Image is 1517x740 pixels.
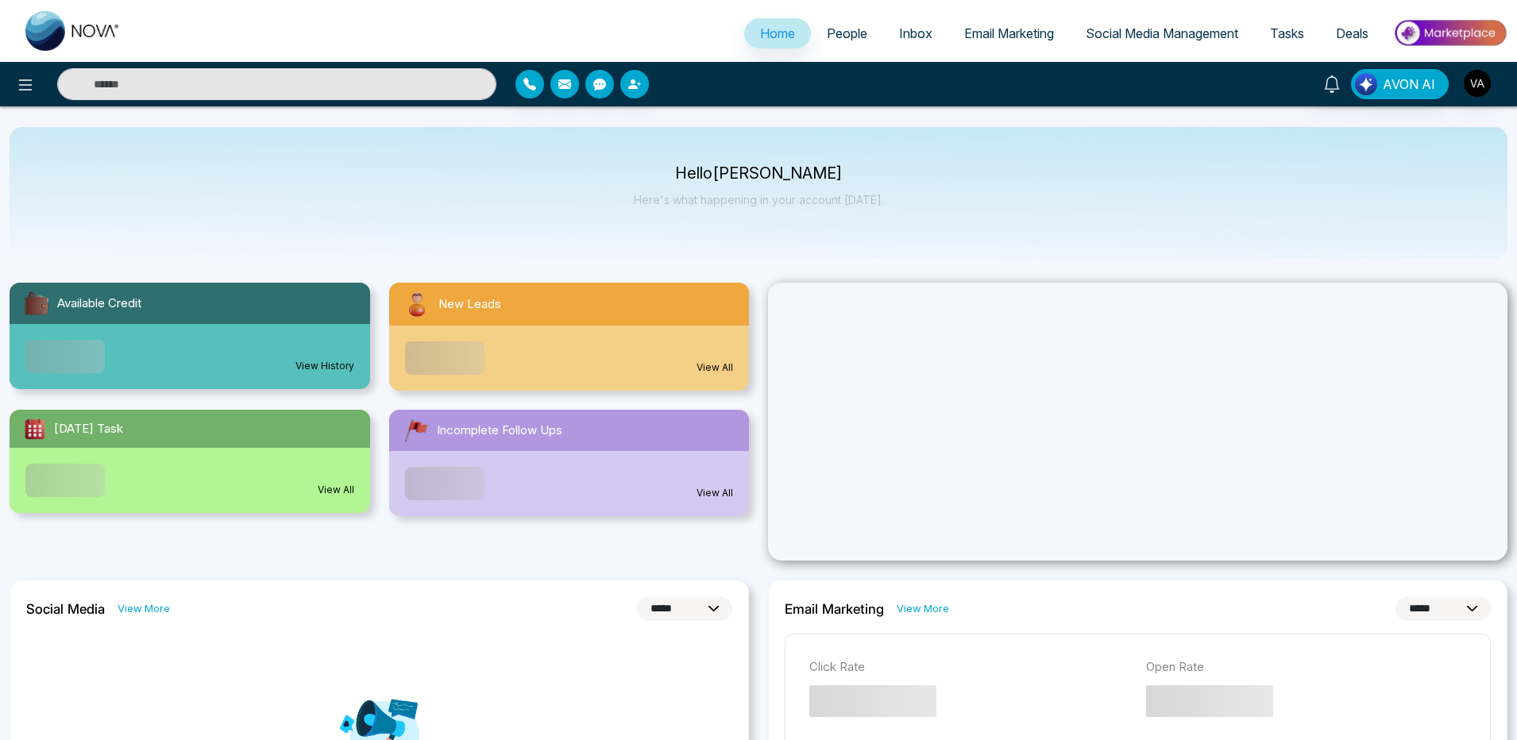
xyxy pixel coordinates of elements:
span: Inbox [899,25,932,41]
h2: Email Marketing [785,601,884,617]
span: Deals [1336,25,1368,41]
a: View All [697,486,733,500]
a: View All [697,360,733,375]
a: People [811,18,883,48]
span: Home [760,25,795,41]
img: todayTask.svg [22,416,48,441]
span: Available Credit [57,295,141,313]
a: View More [118,601,170,616]
img: Market-place.gif [1392,15,1507,51]
span: Tasks [1270,25,1304,41]
button: AVON AI [1351,69,1449,99]
a: Email Marketing [948,18,1070,48]
span: AVON AI [1383,75,1435,94]
p: Here's what happening in your account [DATE]. [634,193,884,206]
a: View All [318,483,354,497]
img: User Avatar [1464,70,1491,97]
span: Social Media Management [1086,25,1238,41]
img: availableCredit.svg [22,289,51,318]
p: Open Rate [1146,658,1467,676]
a: Social Media Management [1070,18,1254,48]
a: View History [295,359,354,373]
a: Tasks [1254,18,1320,48]
a: View More [897,601,949,616]
span: [DATE] Task [54,420,123,438]
p: Hello [PERSON_NAME] [634,167,884,180]
img: newLeads.svg [402,289,432,319]
a: Incomplete Follow UpsView All [380,410,759,516]
a: New LeadsView All [380,283,759,391]
a: Deals [1320,18,1384,48]
a: Inbox [883,18,948,48]
span: People [827,25,867,41]
span: Email Marketing [964,25,1054,41]
span: New Leads [438,295,501,314]
span: Incomplete Follow Ups [437,422,562,440]
img: Lead Flow [1355,73,1377,95]
h2: Social Media [26,601,105,617]
p: Click Rate [809,658,1130,676]
img: Nova CRM Logo [25,11,121,51]
a: Home [744,18,811,48]
img: followUps.svg [402,416,430,445]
